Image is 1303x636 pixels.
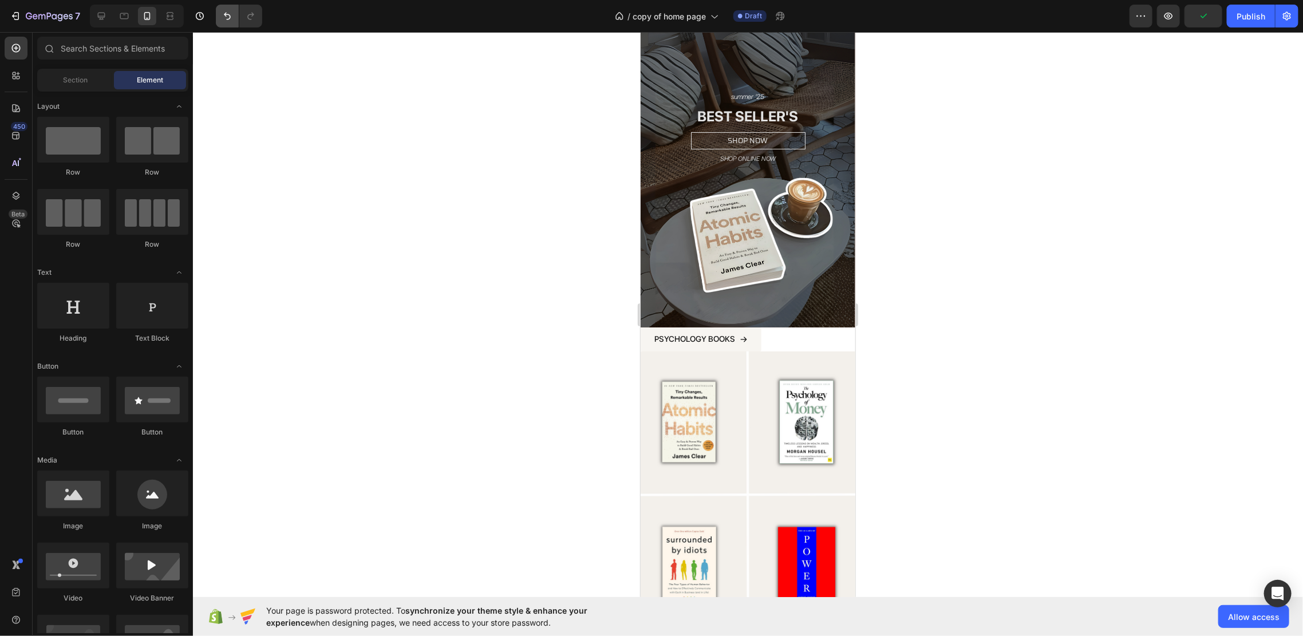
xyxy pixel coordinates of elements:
div: Image [116,521,188,531]
div: Text Block [116,333,188,343]
div: Beta [9,210,27,219]
span: Your page is password protected. To when designing pages, we need access to your store password. [266,605,632,629]
div: Undo/Redo [216,5,262,27]
span: Toggle open [170,263,188,282]
input: Search Sections & Elements [37,37,188,60]
span: Toggle open [170,97,188,116]
span: Element [137,75,163,85]
div: 450 [11,122,27,131]
div: Video Banner [116,593,188,603]
div: Button [37,427,109,437]
div: Row [37,239,109,250]
span: Section [64,75,88,85]
span: copy of home page [633,10,706,22]
span: Button [37,361,58,372]
div: Button [116,427,188,437]
div: Video [37,593,109,603]
div: Heading [37,333,109,343]
span: Layout [37,101,60,112]
span: Toggle open [170,451,188,469]
div: Open Intercom Messenger [1264,580,1292,607]
div: Row [116,239,188,250]
span: Text [37,267,52,278]
span: Media [37,455,57,465]
div: Row [37,167,109,177]
div: Row [116,167,188,177]
div: Image [37,521,109,531]
button: Publish [1227,5,1275,27]
button: Allow access [1218,605,1289,628]
span: / [627,10,630,22]
span: Toggle open [170,357,188,376]
span: Allow access [1228,611,1280,623]
span: Draft [745,11,762,21]
p: 7 [75,9,80,23]
span: synchronize your theme style & enhance your experience [266,606,587,627]
div: Publish [1237,10,1265,22]
button: 7 [5,5,85,27]
iframe: Design area [641,32,855,597]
